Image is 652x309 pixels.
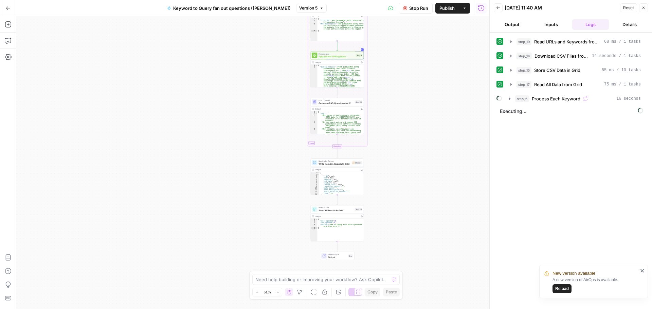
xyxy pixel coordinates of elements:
[319,52,354,55] span: Power Agent
[572,19,609,30] button: Logs
[553,284,572,293] button: Reload
[311,111,317,113] div: 1
[439,5,455,12] span: Publish
[337,242,338,251] g: Edge from step_25 to end
[296,4,327,13] button: Version 5
[311,182,319,184] div: 7
[623,5,634,11] span: Reset
[311,224,317,227] div: 4
[311,144,364,148] div: Complete
[517,53,532,59] span: step_14
[348,254,353,257] div: End
[311,222,317,224] div: 3
[311,115,317,121] div: 3
[506,51,645,61] button: 14 seconds / 1 tasks
[535,53,589,59] span: Download CSV Files from URLs
[315,215,358,218] div: Output
[367,289,378,295] span: Copy
[337,88,338,97] g: Edge from step_9 to step_23
[612,19,648,30] button: Details
[337,41,338,51] g: Edge from step_8 to step_9
[317,174,319,175] span: Toggle code folding, rows 2 through 14
[534,67,580,74] span: Store CSV Data in Grid
[602,67,641,73] span: 55 ms / 10 tasks
[620,3,637,12] button: Reset
[399,3,433,14] button: Stop Run
[534,81,582,88] span: Read All Data from Grid
[311,121,317,128] div: 4
[319,162,350,166] span: Write Iteration Results to Grid
[311,191,319,192] div: 12
[383,288,400,296] button: Paste
[311,227,317,229] div: 5
[317,172,319,174] span: Toggle code folding, rows 1 through 652
[386,289,397,295] span: Paste
[315,108,358,110] div: Output
[319,209,353,212] span: Store All Results in Grid
[311,4,364,41] div: Output{ "Title_Tag":"PPP [GEOGRAPHIC_DATA]: Public-Private Partnerships Overview", "Meta_Descript...
[319,99,353,102] span: LLM · GPT-4.1
[337,148,338,158] g: Edge from step_6-iteration-end to step_24
[311,30,317,32] div: 4
[311,184,319,186] div: 8
[311,23,317,30] div: 3
[356,54,362,57] div: Step 9
[494,19,530,30] button: Output
[319,55,354,58] span: Apply Brand Writing Rules
[553,277,638,293] div: A new version of AirOps is available.
[328,253,347,256] span: Single Output
[299,5,318,11] span: Version 5
[311,18,317,20] div: 1
[409,5,428,12] span: Stop Run
[311,180,319,182] div: 6
[163,3,295,14] button: Keyword to Query fan out questions ([PERSON_NAME])
[315,218,317,220] span: Toggle code folding, rows 1 through 5
[505,93,645,104] button: 16 seconds
[311,158,364,195] div: Run Code · PythonWrite Iteration Results to GridStep 24Output[ { "__id": null, "url": null, "keyw...
[173,5,291,12] span: Keyword to Query fan out questions ([PERSON_NAME])
[517,81,531,88] span: step_17
[337,195,338,205] g: Edge from step_24 to step_25
[498,106,645,117] span: Executing...
[311,113,317,115] div: 2
[616,96,641,102] span: 16 seconds
[328,255,347,259] span: Output
[311,64,317,66] div: 1
[332,144,342,148] div: Complete
[311,189,319,191] div: 11
[315,64,317,66] span: Toggle code folding, rows 1 through 3
[515,95,529,102] span: step_6
[604,81,641,88] span: 75 ms / 1 tasks
[311,220,317,222] div: 2
[311,194,319,196] div: 14
[315,113,317,115] span: Toggle code folding, rows 2 through 8
[532,95,580,102] span: Process Each Keyword
[365,288,380,296] button: Copy
[319,101,353,105] span: Generate FAQ Questions for Current Keyword
[264,289,271,295] span: 51%
[555,286,569,292] span: Reload
[640,268,645,273] button: close
[517,38,531,45] span: step_19
[352,161,362,164] div: Step 24
[311,98,364,134] div: LLM · GPT-4.1Generate FAQ Questions for Current KeywordStep 23Output{ "faqs":[ "What types of pub...
[311,51,364,88] div: Power AgentApply Brand Writing RulesStep 9Output{ "Updated Article":"# PPP [GEOGRAPHIC_DATA] benc...
[604,39,641,45] span: 68 ms / 1 tasks
[435,3,459,14] button: Publish
[311,172,319,174] div: 1
[311,20,317,23] div: 2
[311,186,319,187] div: 9
[311,205,364,242] div: Write to GridStore All Results in GridStep 25Output{ "cells_updated":0, "rows_updated":0, "warnin...
[311,177,319,179] div: 4
[506,36,645,47] button: 68 ms / 1 tasks
[311,128,317,137] div: 5
[311,187,319,189] div: 10
[553,270,595,277] span: New version available
[533,19,570,30] button: Inputs
[311,218,317,220] div: 1
[315,111,317,113] span: Toggle code folding, rows 1 through 9
[315,18,317,20] span: Toggle code folding, rows 1 through 4
[355,100,362,103] div: Step 23
[311,179,319,180] div: 5
[534,38,601,45] span: Read URLs and Keywords from Grid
